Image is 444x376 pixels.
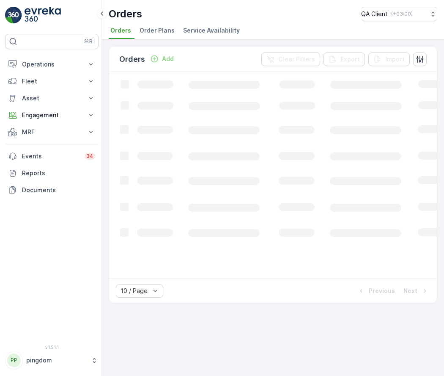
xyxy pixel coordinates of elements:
[403,287,417,295] p: Next
[403,286,430,296] button: Next
[22,60,82,69] p: Operations
[119,53,145,65] p: Orders
[5,351,99,369] button: PPpingdom
[5,124,99,141] button: MRF
[278,55,315,64] p: Clear Filters
[162,55,174,63] p: Add
[22,77,82,86] p: Fleet
[368,53,410,66] button: Import
[323,53,365,66] button: Export
[7,354,21,367] div: PP
[22,152,79,160] p: Events
[356,286,396,296] button: Previous
[22,169,95,177] p: Reports
[5,165,99,182] a: Reports
[5,182,99,199] a: Documents
[5,148,99,165] a: Events34
[5,345,99,350] span: v 1.51.1
[5,73,99,90] button: Fleet
[385,55,405,64] p: Import
[361,7,437,21] button: QA Client(+03:00)
[25,7,61,24] img: logo_light-DOdMpM7g.png
[22,94,82,102] p: Asset
[22,186,95,194] p: Documents
[86,153,93,160] p: 34
[391,11,413,17] p: ( +03:00 )
[5,56,99,73] button: Operations
[26,356,87,365] p: pingdom
[5,7,22,24] img: logo
[110,26,131,35] span: Orders
[22,128,82,136] p: MRF
[5,90,99,107] button: Asset
[22,111,82,119] p: Engagement
[261,53,320,66] button: Clear Filters
[340,55,360,64] p: Export
[5,107,99,124] button: Engagement
[361,10,388,18] p: QA Client
[84,38,93,45] p: ⌘B
[183,26,240,35] span: Service Availability
[369,287,395,295] p: Previous
[109,7,142,21] p: Orders
[140,26,175,35] span: Order Plans
[147,54,177,64] button: Add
